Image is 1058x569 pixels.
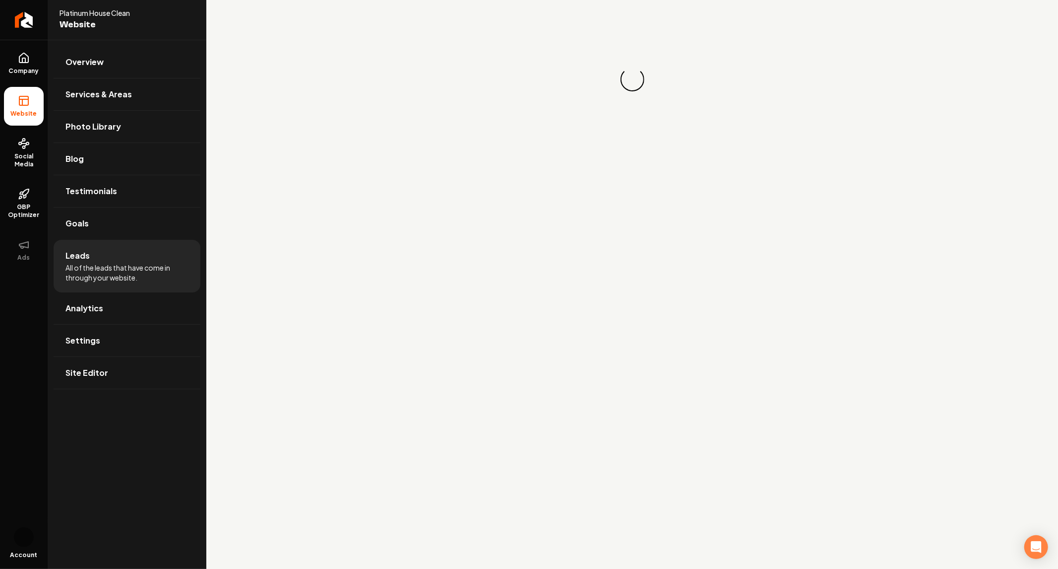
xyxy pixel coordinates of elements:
[5,67,43,75] span: Company
[60,8,171,18] span: Platinum House Clean
[14,527,34,547] img: Sagar Soni
[14,254,34,262] span: Ads
[1024,535,1048,559] div: Open Intercom Messenger
[65,335,100,347] span: Settings
[54,175,200,207] a: Testimonials
[65,153,84,165] span: Blog
[54,208,200,239] a: Goals
[54,292,200,324] a: Analytics
[621,68,644,91] div: Loading
[65,217,89,229] span: Goals
[54,111,200,142] a: Photo Library
[65,367,108,379] span: Site Editor
[54,143,200,175] a: Blog
[54,78,200,110] a: Services & Areas
[65,250,90,262] span: Leads
[65,185,117,197] span: Testimonials
[65,88,132,100] span: Services & Areas
[15,12,33,28] img: Rebolt Logo
[54,46,200,78] a: Overview
[4,203,44,219] span: GBP Optimizer
[7,110,41,118] span: Website
[65,263,188,283] span: All of the leads that have come in through your website.
[4,44,44,83] a: Company
[65,56,104,68] span: Overview
[60,18,171,32] span: Website
[4,130,44,176] a: Social Media
[4,152,44,168] span: Social Media
[14,527,34,547] button: Open user button
[54,325,200,356] a: Settings
[54,357,200,389] a: Site Editor
[10,551,38,559] span: Account
[65,302,103,314] span: Analytics
[65,121,121,133] span: Photo Library
[4,231,44,270] button: Ads
[4,180,44,227] a: GBP Optimizer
